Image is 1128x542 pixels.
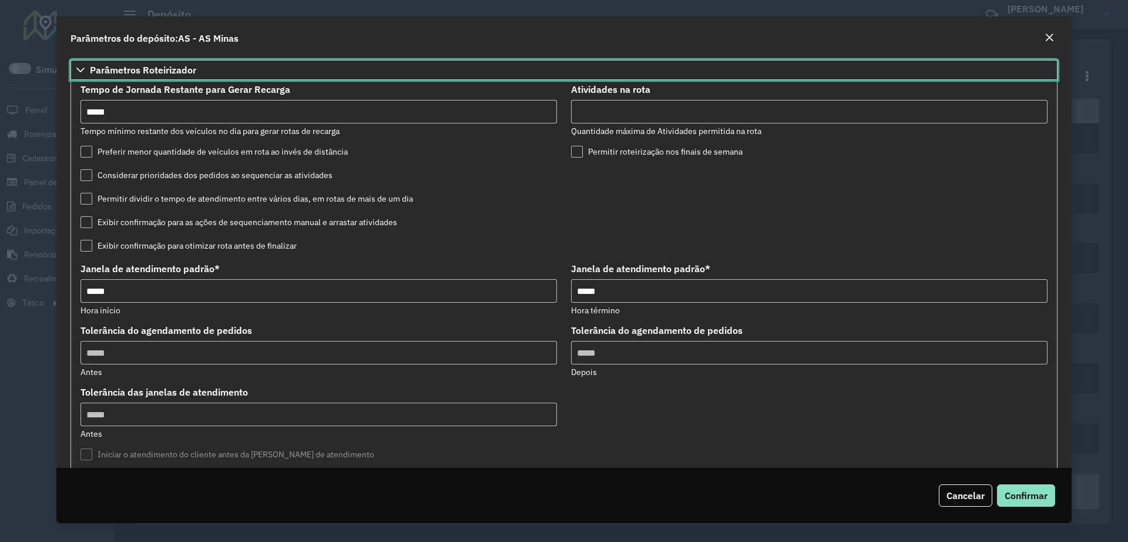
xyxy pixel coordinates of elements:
label: Considerar prioridades dos pedidos ao sequenciar as atividades [80,169,333,182]
button: Cancelar [939,484,992,507]
label: Tolerância do agendamento de pedidos [80,323,252,337]
label: Tolerância do agendamento de pedidos [571,323,743,337]
span: Cancelar [946,490,985,501]
span: Parâmetros Roteirizador [90,65,196,75]
label: Exibir confirmação para as ações de sequenciamento manual e arrastar atividades [80,216,397,229]
small: Tempo mínimo restante dos veículos no dia para gerar rotas de recarga [80,126,340,136]
small: Antes [80,429,102,439]
h4: Parâmetros do depósito:AS - AS Minas [70,31,239,45]
button: Confirmar [997,484,1055,507]
em: Fechar [1045,33,1054,42]
label: Tempo de Jornada Restante para Gerar Recarga [80,82,290,96]
label: Janela de atendimento padrão [571,262,710,276]
small: Hora término [571,305,620,316]
label: Exibir confirmação para otimizar rota antes de finalizar [80,240,297,252]
label: Preferir menor quantidade de veículos em rota ao invés de distância [80,146,348,158]
small: Hora início [80,305,120,316]
label: Permitir dividir o tempo de atendimento entre vários dias, em rotas de mais de um dia [80,193,413,205]
a: Parâmetros Roteirizador [70,60,1057,80]
label: Janela de atendimento padrão [80,262,220,276]
label: Tolerância das janelas de atendimento [80,385,248,399]
small: Depois [571,367,597,377]
span: Confirmar [1005,490,1048,501]
small: Antes [80,367,102,377]
label: Atividades na rota [571,82,650,96]
small: Quantidade máxima de Atividades permitida na rota [571,126,761,136]
label: Permitir roteirização nos finais de semana [571,146,743,158]
label: Iniciar o atendimento do cliente antes da [PERSON_NAME] de atendimento [80,449,374,461]
button: Close [1041,31,1057,46]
